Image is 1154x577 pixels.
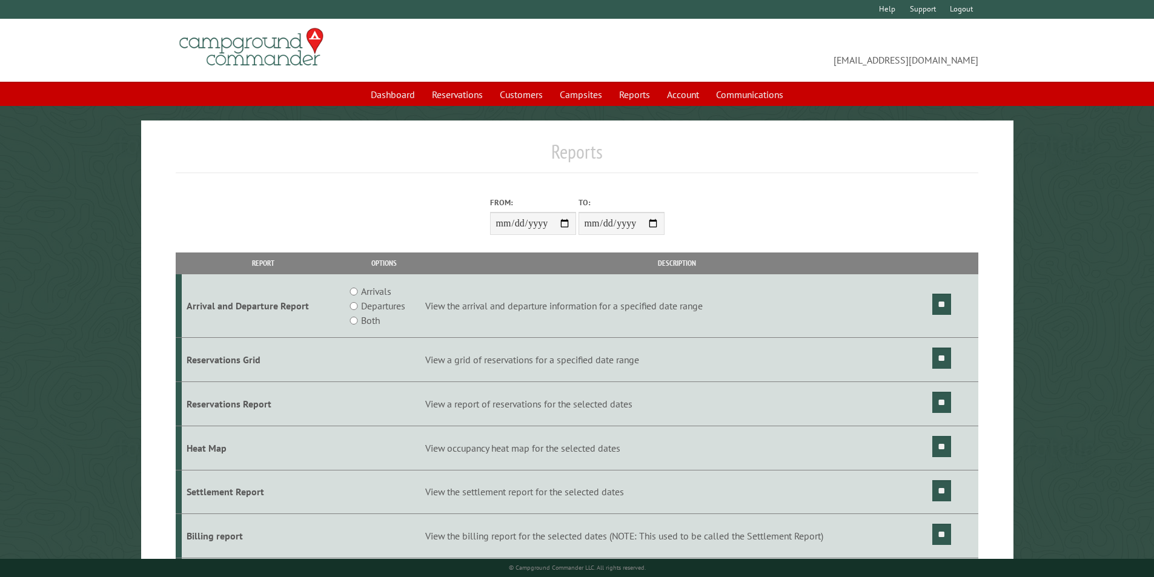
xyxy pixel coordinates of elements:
[423,274,930,338] td: View the arrival and departure information for a specified date range
[423,252,930,274] th: Description
[182,426,345,470] td: Heat Map
[361,298,405,313] label: Departures
[425,83,490,106] a: Reservations
[579,197,665,208] label: To:
[577,33,979,67] span: [EMAIL_ADDRESS][DOMAIN_NAME]
[423,381,930,426] td: View a report of reservations for the selected dates
[423,426,930,470] td: View occupancy heat map for the selected dates
[344,252,423,274] th: Options
[182,252,345,274] th: Report
[552,83,609,106] a: Campsites
[709,83,791,106] a: Communications
[363,83,422,106] a: Dashboard
[660,83,706,106] a: Account
[182,470,345,514] td: Settlement Report
[492,83,550,106] a: Customers
[423,470,930,514] td: View the settlement report for the selected dates
[423,514,930,558] td: View the billing report for the selected dates (NOTE: This used to be called the Settlement Report)
[361,313,380,328] label: Both
[182,338,345,382] td: Reservations Grid
[182,514,345,558] td: Billing report
[182,381,345,426] td: Reservations Report
[361,284,391,298] label: Arrivals
[490,197,576,208] label: From:
[423,338,930,382] td: View a grid of reservations for a specified date range
[176,24,327,71] img: Campground Commander
[182,274,345,338] td: Arrival and Departure Report
[509,564,646,572] small: © Campground Commander LLC. All rights reserved.
[176,140,979,173] h1: Reports
[612,83,657,106] a: Reports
